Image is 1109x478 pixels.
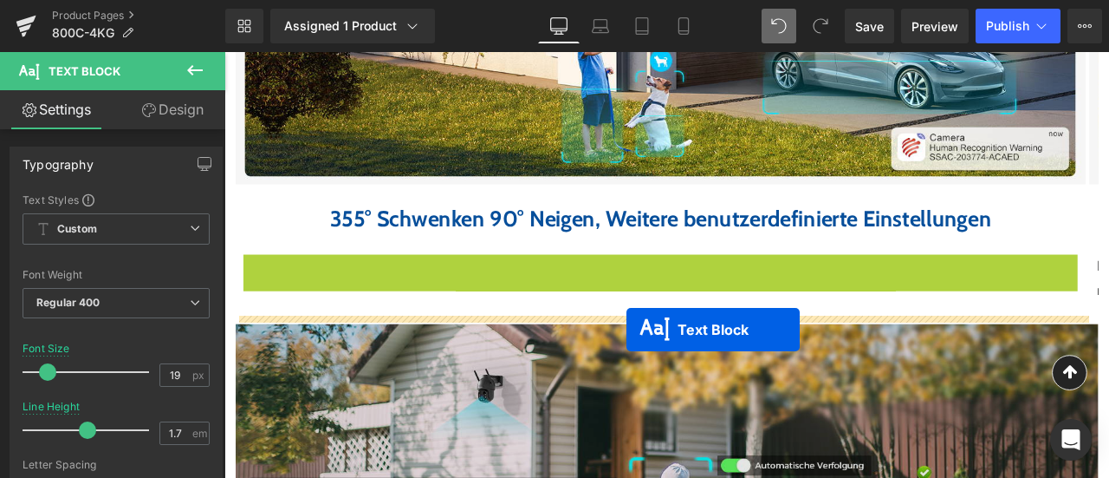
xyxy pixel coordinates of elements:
[192,428,207,439] span: em
[57,222,97,237] b: Custom
[49,64,120,78] span: Text Block
[125,182,909,214] span: 355° Schwenken 90° Neigen, Weitere benutzerdefinierte Einstellungen
[1067,9,1102,43] button: More
[36,296,101,309] b: Regular 400
[23,401,80,413] div: Line Height
[284,17,421,35] div: Assigned 1 Product
[986,19,1029,33] span: Publish
[225,9,263,43] a: New Library
[621,9,663,43] a: Tablet
[52,9,225,23] a: Product Pages
[762,9,796,43] button: Undo
[192,370,207,381] span: px
[52,26,114,40] span: 800C-4KG
[538,9,580,43] a: Desktop
[23,343,70,355] div: Font Size
[976,9,1060,43] button: Publish
[911,17,958,36] span: Preview
[663,9,704,43] a: Mobile
[1050,419,1092,461] div: Open Intercom Messenger
[855,17,884,36] span: Save
[23,269,210,281] div: Font Weight
[116,90,229,129] a: Design
[23,193,210,206] div: Text Styles
[23,147,94,172] div: Typography
[580,9,621,43] a: Laptop
[901,9,969,43] a: Preview
[23,459,210,471] div: Letter Spacing
[803,9,838,43] button: Redo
